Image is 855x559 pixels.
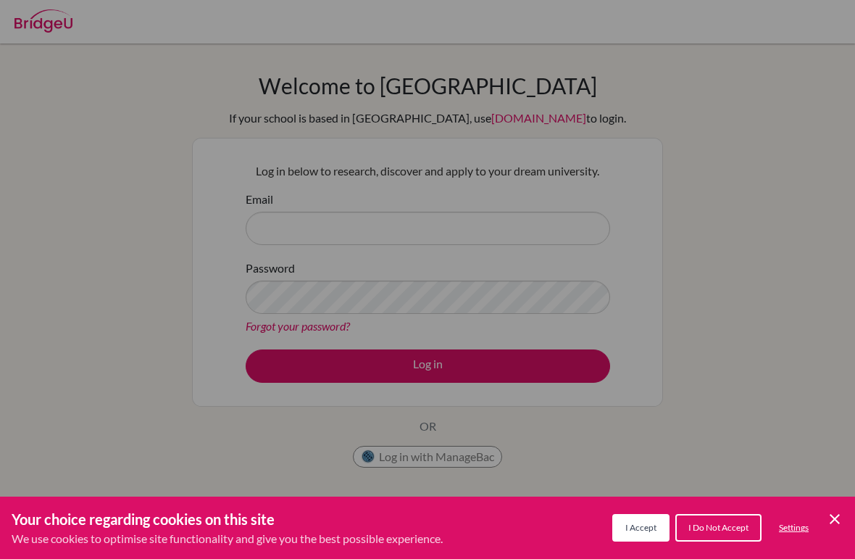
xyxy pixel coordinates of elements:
[826,510,843,528] button: Save and close
[625,522,656,533] span: I Accept
[779,522,809,533] span: Settings
[675,514,762,542] button: I Do Not Accept
[767,515,820,540] button: Settings
[688,522,748,533] span: I Do Not Accept
[12,508,443,530] h3: Your choice regarding cookies on this site
[612,514,670,542] button: I Accept
[12,530,443,547] p: We use cookies to optimise site functionality and give you the best possible experience.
